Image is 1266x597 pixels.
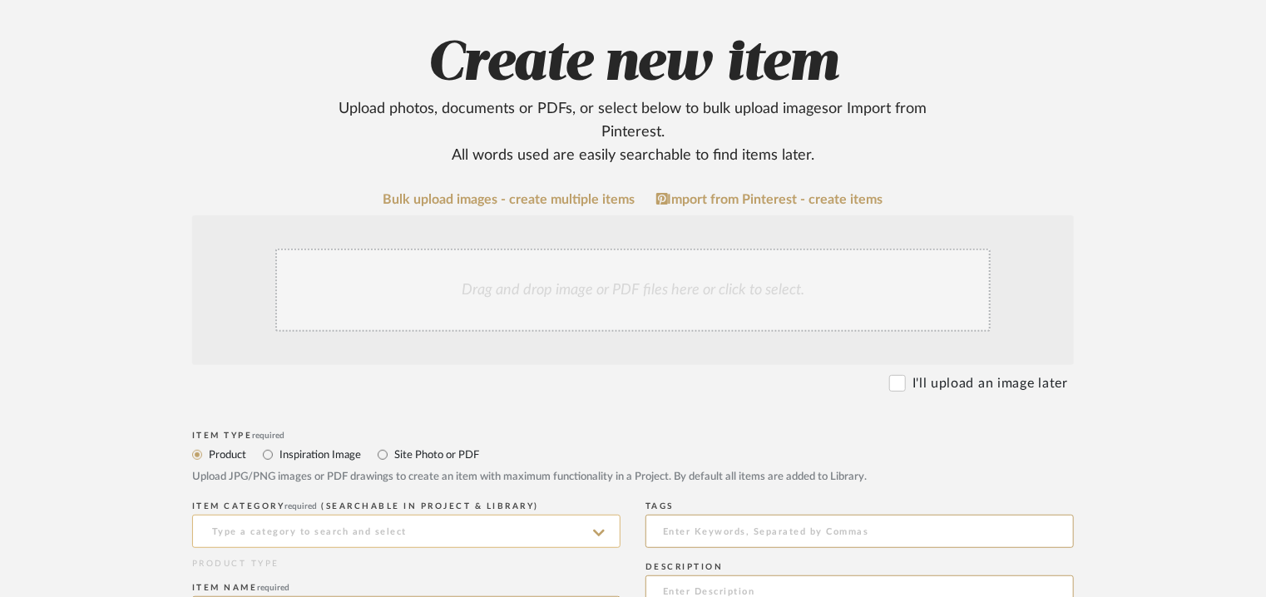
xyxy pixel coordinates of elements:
span: (Searchable in Project & Library) [322,502,540,511]
label: Inspiration Image [278,446,361,464]
label: Site Photo or PDF [393,446,479,464]
div: ITEM CATEGORY [192,501,621,511]
div: Item name [192,583,621,593]
label: Product [207,446,246,464]
span: required [285,502,318,511]
div: Description [645,562,1074,572]
mat-radio-group: Select item type [192,444,1074,465]
div: PRODUCT TYPE [192,558,621,570]
div: Tags [645,501,1074,511]
span: required [253,432,285,440]
a: Import from Pinterest - create items [656,192,883,207]
h2: Create new item [103,31,1163,167]
div: Upload JPG/PNG images or PDF drawings to create an item with maximum functionality in a Project. ... [192,469,1074,486]
input: Enter Keywords, Separated by Commas [645,515,1074,548]
input: Type a category to search and select [192,515,621,548]
label: I'll upload an image later [912,373,1068,393]
div: Upload photos, documents or PDFs, or select below to bulk upload images or Import from Pinterest ... [308,97,958,167]
a: Bulk upload images - create multiple items [383,193,635,207]
span: required [258,584,290,592]
div: Item Type [192,431,1074,441]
